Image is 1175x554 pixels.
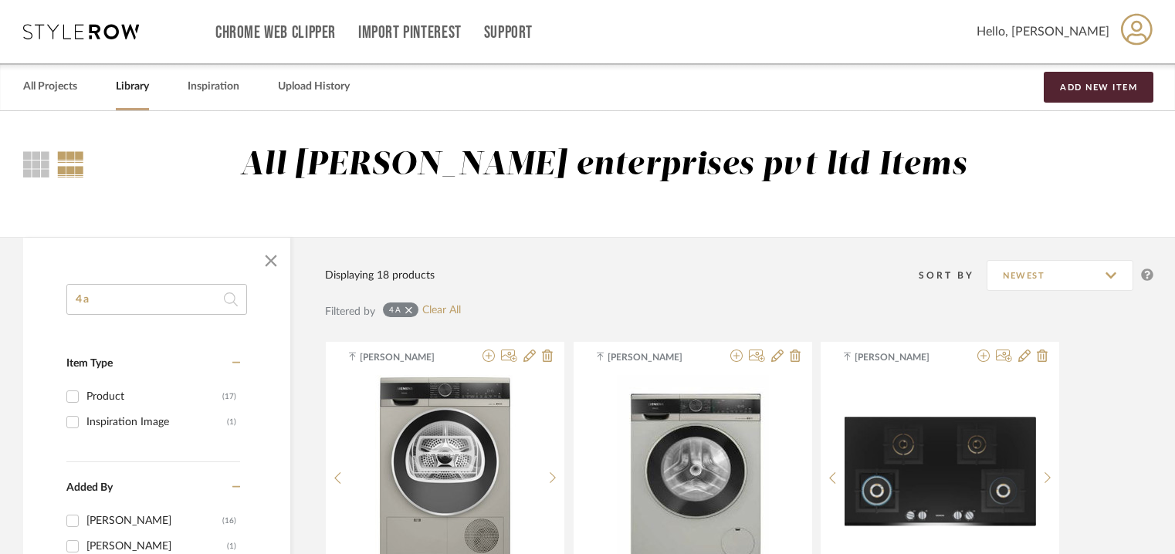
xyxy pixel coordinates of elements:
a: Library [116,76,149,97]
a: Import Pinterest [358,26,462,39]
input: Search within 18 results [66,284,247,315]
div: (17) [222,384,236,409]
img: iQ500 GAS HOB 90cm TEMPERED GLASS, BLACK EP9B6FG20I [845,417,1036,527]
div: [PERSON_NAME] [86,508,222,533]
a: Chrome Web Clipper [215,26,336,39]
span: Hello, [PERSON_NAME] [977,22,1109,41]
a: All Projects [23,76,77,97]
span: Added By [66,482,113,493]
div: Inspiration Image [86,410,227,434]
div: (16) [222,508,236,533]
button: Close [256,245,286,276]
div: (1) [227,410,236,434]
a: Clear All [422,304,461,317]
a: Inspiration [188,76,239,97]
a: Support [484,26,533,39]
div: 4a [389,305,401,315]
button: Add New Item [1044,72,1153,103]
div: Sort By [919,268,987,283]
div: Filtered by [325,303,375,320]
a: Upload History [278,76,350,97]
span: [PERSON_NAME] [608,350,705,364]
span: Item Type [66,358,113,369]
div: All [PERSON_NAME] enterprises pvt ltd Items [240,146,967,185]
div: Product [86,384,222,409]
div: Displaying 18 products [325,267,435,284]
span: [PERSON_NAME] [855,350,952,364]
span: [PERSON_NAME] [360,350,457,364]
